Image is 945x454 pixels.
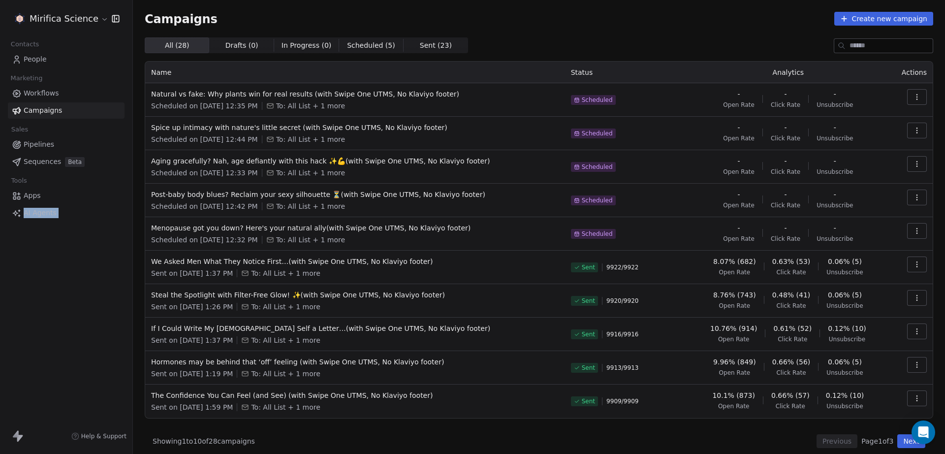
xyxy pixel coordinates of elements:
[582,230,613,238] span: Scheduled
[772,357,811,367] span: 0.66% (56)
[776,369,806,377] span: Click Rate
[8,51,125,67] a: People
[151,257,559,266] span: We Asked Men What They Notice First…(with Swipe One UTMS, No Klaviyo footer)
[251,402,320,412] span: To: All List + 1 more
[713,257,756,266] span: 8.07% (682)
[145,12,218,26] span: Campaigns
[771,201,800,209] span: Click Rate
[151,223,559,233] span: Menopause got you down? Here's your natural ally(with Swipe One UTMS, No Klaviyo footer)
[276,168,345,178] span: To: All List + 1 more
[826,302,863,310] span: Unsubscribe
[738,123,740,132] span: -
[834,156,836,166] span: -
[817,134,853,142] span: Unsubscribe
[828,324,866,333] span: 0.12% (10)
[713,357,756,367] span: 9.96% (849)
[24,54,47,65] span: People
[151,302,233,312] span: Sent on [DATE] 1:26 PM
[24,88,59,98] span: Workflows
[897,434,925,448] button: Next
[251,369,320,379] span: To: All List + 1 more
[710,324,757,333] span: 10.76% (914)
[738,190,740,199] span: -
[582,130,613,137] span: Scheduled
[772,290,811,300] span: 0.48% (41)
[8,102,125,119] a: Campaigns
[785,123,787,132] span: -
[738,156,740,166] span: -
[771,101,800,109] span: Click Rate
[713,290,756,300] span: 8.76% (743)
[582,364,595,372] span: Sent
[719,302,751,310] span: Open Rate
[785,190,787,199] span: -
[776,302,806,310] span: Click Rate
[688,62,889,83] th: Analytics
[718,402,750,410] span: Open Rate
[276,134,345,144] span: To: All List + 1 more
[861,436,893,446] span: Page 1 of 3
[420,40,452,51] span: Sent ( 23 )
[153,436,255,446] span: Showing 1 to 10 of 28 campaigns
[826,402,863,410] span: Unsubscribe
[785,223,787,233] span: -
[251,335,320,345] span: To: All List + 1 more
[834,89,836,99] span: -
[151,369,233,379] span: Sent on [DATE] 1:19 PM
[8,154,125,170] a: SequencesBeta
[24,139,54,150] span: Pipelines
[826,369,863,377] span: Unsubscribe
[582,96,613,104] span: Scheduled
[276,201,345,211] span: To: All List + 1 more
[712,390,755,400] span: 10.1% (873)
[582,196,613,204] span: Scheduled
[773,324,812,333] span: 0.61% (52)
[151,156,559,166] span: Aging gracefully? Nah, age defiantly with this hack ✨💪(with Swipe One UTMS, No Klaviyo footer)
[606,263,638,271] span: 9922 / 9922
[6,37,43,52] span: Contacts
[145,62,565,83] th: Name
[151,357,559,367] span: Hormones may be behind that ‘off’ feeling (with Swipe One UTMS, No Klaviyo footer)
[817,235,853,243] span: Unsubscribe
[8,136,125,153] a: Pipelines
[723,201,755,209] span: Open Rate
[12,10,105,27] button: Mirifica Science
[771,235,800,243] span: Click Rate
[151,324,559,333] span: If I Could Write My [DEMOGRAPHIC_DATA] Self a Letter…(with Swipe One UTMS, No Klaviyo footer)
[151,235,258,245] span: Scheduled on [DATE] 12:32 PM
[828,357,862,367] span: 0.06% (5)
[24,157,61,167] span: Sequences
[606,397,638,405] span: 9909 / 9909
[282,40,332,51] span: In Progress ( 0 )
[785,156,787,166] span: -
[8,85,125,101] a: Workflows
[828,257,862,266] span: 0.06% (5)
[834,190,836,199] span: -
[817,101,853,109] span: Unsubscribe
[151,101,258,111] span: Scheduled on [DATE] 12:35 PM
[65,157,85,167] span: Beta
[723,235,755,243] span: Open Rate
[826,268,863,276] span: Unsubscribe
[738,89,740,99] span: -
[151,402,233,412] span: Sent on [DATE] 1:59 PM
[14,13,26,25] img: MIRIFICA%20science_logo_icon-big.png
[24,191,41,201] span: Apps
[8,188,125,204] a: Apps
[582,397,595,405] span: Sent
[606,364,638,372] span: 9913 / 9913
[912,421,935,444] div: Open Intercom Messenger
[7,122,32,137] span: Sales
[8,205,125,221] a: AI Agents
[888,62,933,83] th: Actions
[24,105,62,116] span: Campaigns
[817,201,853,209] span: Unsubscribe
[723,134,755,142] span: Open Rate
[834,223,836,233] span: -
[347,40,395,51] span: Scheduled ( 5 )
[151,335,233,345] span: Sent on [DATE] 1:37 PM
[151,168,258,178] span: Scheduled on [DATE] 12:33 PM
[718,335,750,343] span: Open Rate
[582,263,595,271] span: Sent
[719,369,751,377] span: Open Rate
